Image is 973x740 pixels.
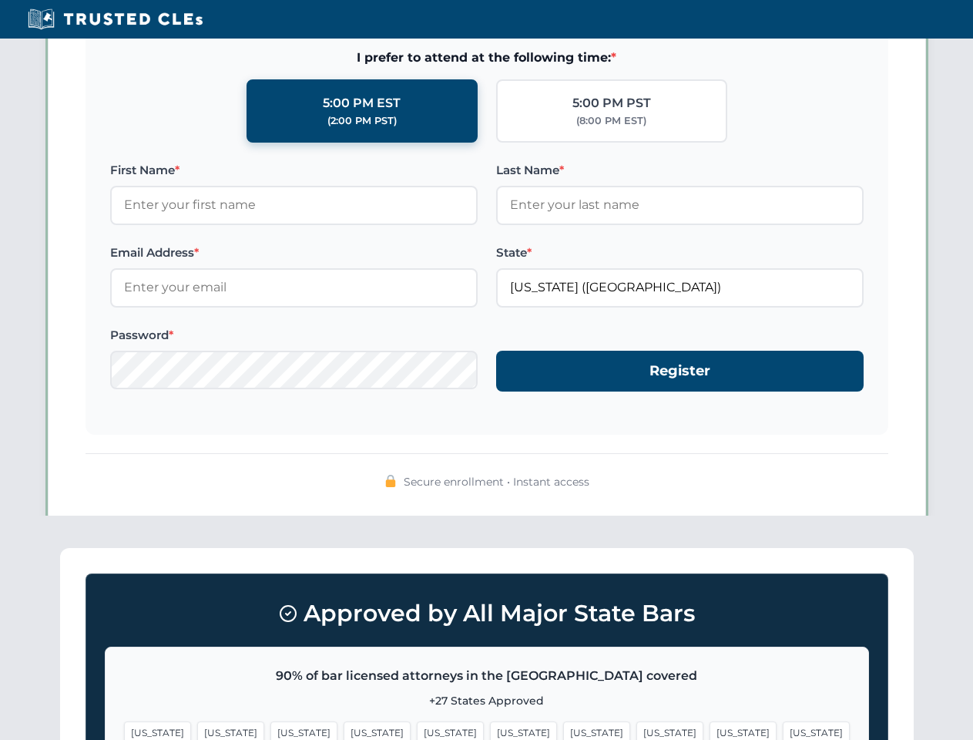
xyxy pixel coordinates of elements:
[327,113,397,129] div: (2:00 PM PST)
[110,326,478,345] label: Password
[323,93,401,113] div: 5:00 PM EST
[110,48,864,68] span: I prefer to attend at the following time:
[496,186,864,224] input: Enter your last name
[572,93,651,113] div: 5:00 PM PST
[404,473,589,490] span: Secure enrollment • Instant access
[384,475,397,487] img: 🔒
[105,593,869,634] h3: Approved by All Major State Bars
[496,351,864,392] button: Register
[496,161,864,180] label: Last Name
[110,186,478,224] input: Enter your first name
[496,268,864,307] input: Florida (FL)
[124,666,850,686] p: 90% of bar licensed attorneys in the [GEOGRAPHIC_DATA] covered
[23,8,207,31] img: Trusted CLEs
[576,113,646,129] div: (8:00 PM EST)
[110,244,478,262] label: Email Address
[110,268,478,307] input: Enter your email
[110,161,478,180] label: First Name
[124,692,850,709] p: +27 States Approved
[496,244,864,262] label: State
